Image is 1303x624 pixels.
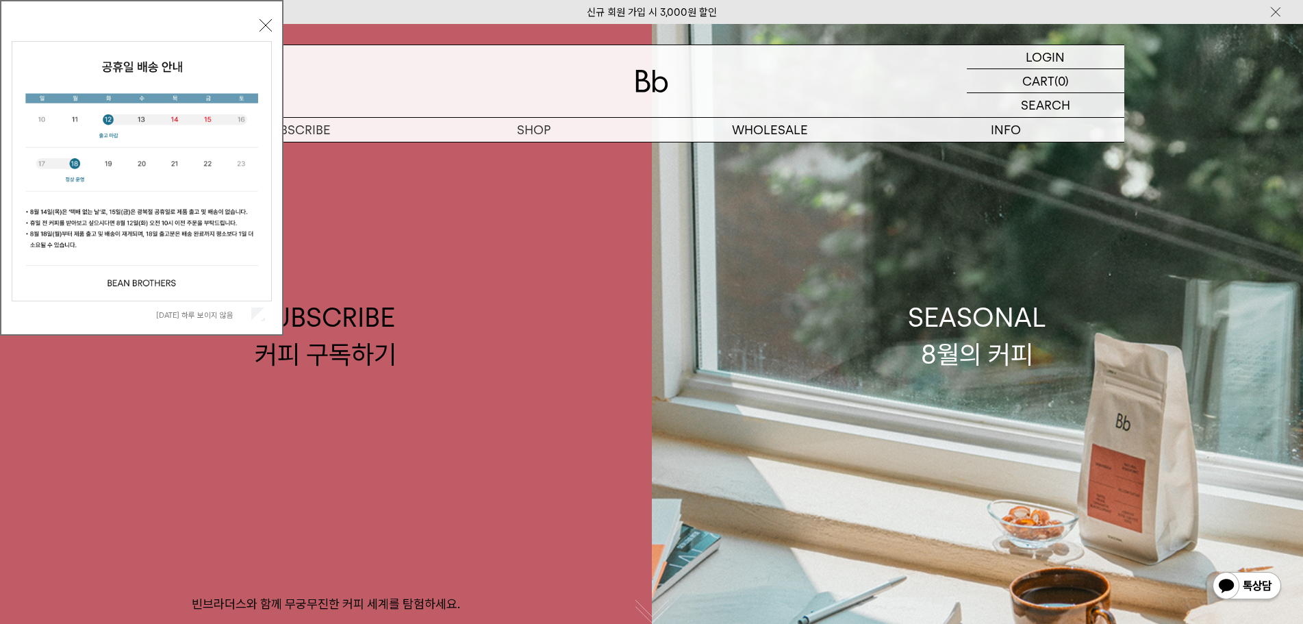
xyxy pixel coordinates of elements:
[1022,69,1054,92] p: CART
[888,118,1124,142] p: INFO
[908,299,1046,372] div: SEASONAL 8월의 커피
[12,42,271,301] img: cb63d4bbb2e6550c365f227fdc69b27f_113810.jpg
[635,70,668,92] img: 로고
[587,6,717,18] a: 신규 회원 가입 시 3,000원 할인
[179,118,416,142] a: SUBSCRIBE
[156,310,249,320] label: [DATE] 하루 보이지 않음
[255,299,396,372] div: SUBSCRIBE 커피 구독하기
[1026,45,1065,68] p: LOGIN
[260,19,272,32] button: 닫기
[967,45,1124,69] a: LOGIN
[1054,69,1069,92] p: (0)
[1211,571,1282,603] img: 카카오톡 채널 1:1 채팅 버튼
[416,118,652,142] a: SHOP
[652,118,888,142] p: WHOLESALE
[967,69,1124,93] a: CART (0)
[1021,93,1070,117] p: SEARCH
